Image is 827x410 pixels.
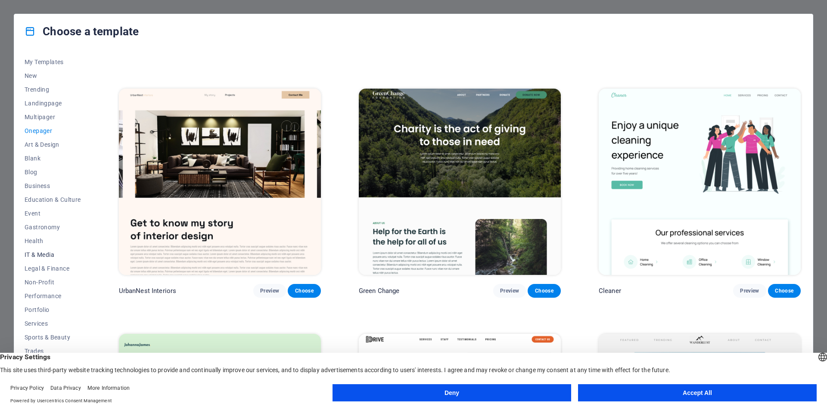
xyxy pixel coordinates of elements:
[25,55,81,69] button: My Templates
[253,284,286,298] button: Preview
[25,127,81,134] span: Onepager
[25,165,81,179] button: Blog
[119,89,321,274] img: UrbanNest Interiors
[288,284,320,298] button: Choose
[25,334,81,341] span: Sports & Beauty
[359,287,400,295] p: Green Change
[25,293,81,299] span: Performance
[500,287,519,294] span: Preview
[25,317,81,330] button: Services
[25,196,81,203] span: Education & Culture
[528,284,560,298] button: Choose
[260,287,279,294] span: Preview
[25,234,81,248] button: Health
[25,155,81,162] span: Blank
[25,265,81,272] span: Legal & Finance
[25,114,81,120] span: Multipager
[25,306,81,313] span: Portfolio
[599,89,801,274] img: Cleaner
[25,138,81,151] button: Art & Design
[25,210,81,217] span: Event
[25,96,81,110] button: Landingpage
[25,69,81,83] button: New
[25,251,81,258] span: IT & Media
[25,262,81,275] button: Legal & Finance
[599,287,621,295] p: Cleaner
[25,344,81,358] button: Trades
[493,284,526,298] button: Preview
[25,275,81,289] button: Non-Profit
[359,89,561,274] img: Green Change
[25,59,81,65] span: My Templates
[25,220,81,234] button: Gastronomy
[119,287,177,295] p: UrbanNest Interiors
[25,169,81,176] span: Blog
[25,303,81,317] button: Portfolio
[25,86,81,93] span: Trending
[740,287,759,294] span: Preview
[25,279,81,286] span: Non-Profit
[25,141,81,148] span: Art & Design
[25,179,81,193] button: Business
[25,100,81,107] span: Landingpage
[25,72,81,79] span: New
[25,289,81,303] button: Performance
[25,248,81,262] button: IT & Media
[25,224,81,231] span: Gastronomy
[25,182,81,189] span: Business
[768,284,801,298] button: Choose
[775,287,794,294] span: Choose
[25,348,81,355] span: Trades
[733,284,766,298] button: Preview
[25,237,81,244] span: Health
[25,83,81,96] button: Trending
[25,124,81,138] button: Onepager
[25,151,81,165] button: Blank
[25,207,81,220] button: Event
[25,320,81,327] span: Services
[25,25,139,38] h4: Choose a template
[25,110,81,124] button: Multipager
[25,330,81,344] button: Sports & Beauty
[535,287,553,294] span: Choose
[295,287,314,294] span: Choose
[25,193,81,207] button: Education & Culture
